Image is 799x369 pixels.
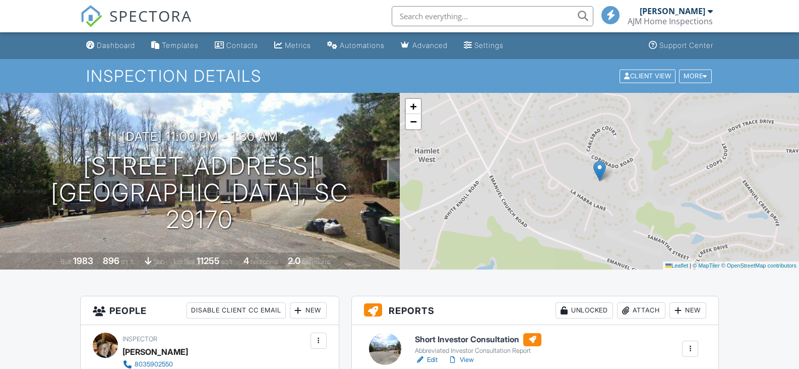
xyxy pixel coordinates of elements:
span: slab [153,258,164,266]
a: Zoom out [406,114,421,129]
h3: Reports [352,296,719,325]
div: More [679,69,712,83]
a: Automations (Basic) [323,36,389,55]
a: © OpenStreetMap contributors [721,262,796,269]
div: Advanced [412,41,448,49]
div: Attach [617,302,665,319]
div: 896 [103,255,119,266]
a: Settings [460,36,508,55]
h3: [DATE] 11:00 pm - 1:30 am [121,130,278,143]
h6: Short Investor Consultation [415,333,541,346]
span: Built [60,258,72,266]
a: Client View [619,72,678,79]
div: New [290,302,327,319]
h1: Inspection Details [86,67,712,85]
span: bathrooms [302,258,331,266]
img: The Best Home Inspection Software - Spectora [80,5,102,27]
span: | [690,262,691,269]
div: 8035902550 [135,360,173,368]
div: [PERSON_NAME] [640,6,705,16]
div: Automations [340,41,385,49]
a: View [448,355,474,365]
div: 1983 [73,255,93,266]
h1: [STREET_ADDRESS] [GEOGRAPHIC_DATA], SC 29170 [16,153,384,233]
a: Short Investor Consultation Abbreviated Investor Consultation Report [415,333,541,355]
a: Advanced [397,36,452,55]
div: Support Center [659,41,713,49]
div: Metrics [285,41,311,49]
img: Marker [593,161,606,181]
div: Client View [620,69,675,83]
div: Settings [474,41,504,49]
span: + [410,100,416,113]
div: Dashboard [97,41,135,49]
div: Templates [162,41,199,49]
div: Contacts [226,41,258,49]
a: Templates [147,36,203,55]
div: New [669,302,706,319]
span: sq.ft. [221,258,234,266]
div: 4 [243,255,249,266]
span: Lot Size [174,258,195,266]
a: Metrics [270,36,315,55]
span: SPECTORA [109,5,192,26]
a: Contacts [211,36,262,55]
input: Search everything... [392,6,593,26]
a: Dashboard [82,36,139,55]
div: AJM Home Inspections [628,16,713,26]
a: Zoom in [406,99,421,114]
div: Disable Client CC Email [187,302,286,319]
span: sq. ft. [121,258,135,266]
a: SPECTORA [80,14,192,35]
h3: People [81,296,339,325]
div: [PERSON_NAME] [122,344,188,359]
a: Edit [415,355,438,365]
span: Inspector [122,335,157,343]
a: Support Center [645,36,717,55]
div: 2.0 [288,255,300,266]
span: − [410,115,416,128]
span: bedrooms [251,258,278,266]
div: Abbreviated Investor Consultation Report [415,347,541,355]
a: Leaflet [665,262,688,269]
div: 11255 [197,255,220,266]
div: Unlocked [556,302,613,319]
a: © MapTiler [693,262,720,269]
